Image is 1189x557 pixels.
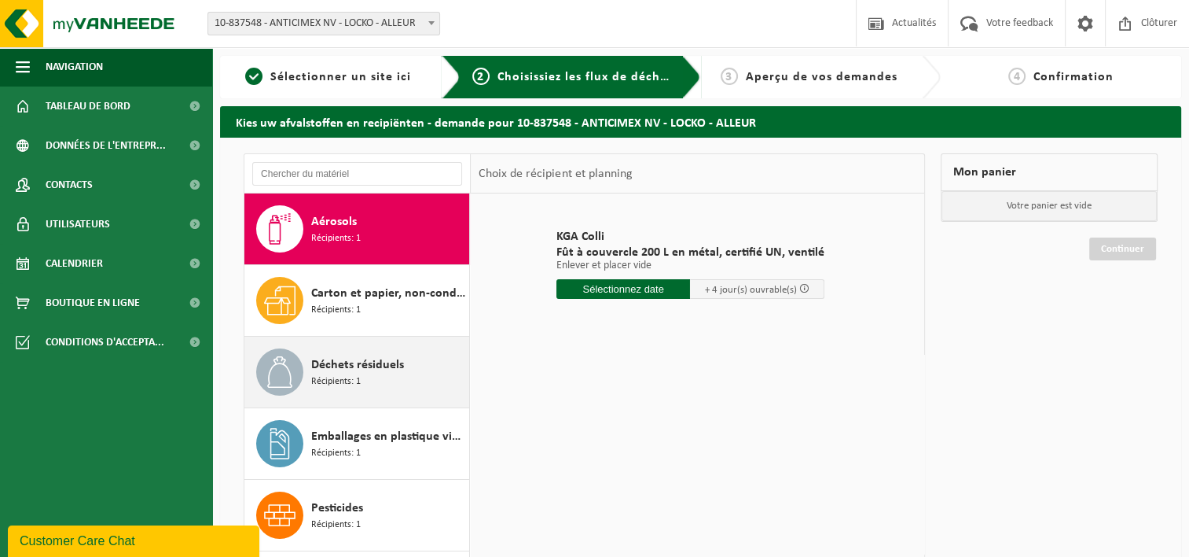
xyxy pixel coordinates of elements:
span: 10-837548 - ANTICIMEX NV - LOCKO - ALLEUR [208,13,439,35]
span: Récipients: 1 [311,231,361,246]
input: Sélectionnez date [556,279,691,299]
iframe: chat widget [8,522,262,557]
span: Choisissiez les flux de déchets et récipients [497,71,759,83]
p: Votre panier est vide [941,191,1157,221]
span: Récipients: 1 [311,303,361,318]
button: Aérosols Récipients: 1 [244,194,470,265]
a: 1Sélectionner un site ici [228,68,429,87]
span: Récipients: 1 [311,518,361,533]
span: 10-837548 - ANTICIMEX NV - LOCKO - ALLEUR [207,12,440,35]
span: KGA Colli [556,229,824,245]
span: 4 [1008,68,1026,85]
span: Pesticides [311,499,363,518]
span: Aérosols [311,212,357,231]
span: Conditions d'accepta... [46,323,164,362]
span: Récipients: 1 [311,446,361,461]
span: Sélectionner un site ici [270,71,411,83]
a: Continuer [1089,238,1156,260]
button: Pesticides Récipients: 1 [244,480,470,551]
span: Utilisateurs [46,205,110,244]
span: Boutique en ligne [46,283,140,323]
span: Calendrier [46,244,103,283]
span: Déchets résiduels [311,356,404,374]
span: Tableau de bord [46,87,130,126]
span: Emballages en plastique vides souillé (phytosanitaire) pas toxique [311,427,465,446]
div: Choix de récipient et planning [471,154,640,194]
span: Confirmation [1033,71,1114,83]
button: Déchets résiduels Récipients: 1 [244,337,470,408]
button: Emballages en plastique vides souillé (phytosanitaire) pas toxique Récipients: 1 [244,408,470,480]
span: Récipients: 1 [311,374,361,389]
p: Enlever et placer vide [556,260,824,271]
div: Mon panier [941,153,1158,191]
span: Contacts [46,165,93,205]
span: 2 [472,68,490,85]
span: + 4 jour(s) ouvrable(s) [705,285,797,295]
span: Données de l'entrepr... [46,126,166,165]
span: Navigation [46,47,103,87]
input: Chercher du matériel [252,162,462,186]
span: Aperçu de vos demandes [746,71,897,83]
span: 3 [721,68,738,85]
span: Fût à couvercle 200 L en métal, certifié UN, ventilé [556,245,824,260]
span: Carton et papier, non-conditionné (industriel) [311,284,465,303]
button: Carton et papier, non-conditionné (industriel) Récipients: 1 [244,265,470,337]
span: 1 [245,68,262,85]
h2: Kies uw afvalstoffen en recipiënten - demande pour 10-837548 - ANTICIMEX NV - LOCKO - ALLEUR [220,106,1181,137]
